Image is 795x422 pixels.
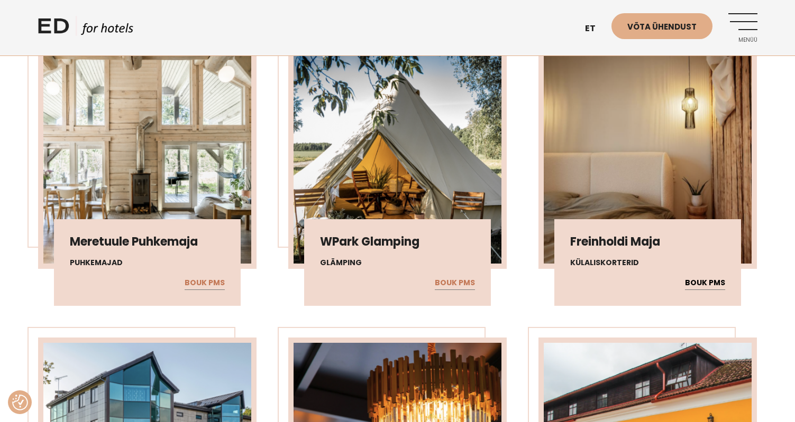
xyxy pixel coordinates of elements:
[38,16,133,42] a: ED HOTELS
[685,276,725,290] a: BOUK PMS
[728,13,757,42] a: Menüü
[320,257,475,268] h4: Glämping
[728,37,757,43] span: Menüü
[580,16,611,42] a: et
[570,257,725,268] h4: Külaliskorterid
[70,235,225,249] h3: Meretuule Puhkemaja
[43,51,251,264] img: Screenshot-2025-06-17-at-13.18.15-450x450.png
[70,257,225,268] h4: Puhkemajad
[544,51,752,264] img: Screenshot-2025-06-17-at-13.03.44-450x450.png
[611,13,712,39] a: Võta ühendust
[435,276,475,290] a: BOUK PMS
[12,395,28,410] button: Nõusolekueelistused
[570,235,725,249] h3: Freinholdi Maja
[185,276,225,290] a: BOUK PMS
[294,51,501,264] img: Screenshot-2025-06-17-at-13.15.20-450x450.png
[12,395,28,410] img: Revisit consent button
[320,235,475,249] h3: WPark Glamping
